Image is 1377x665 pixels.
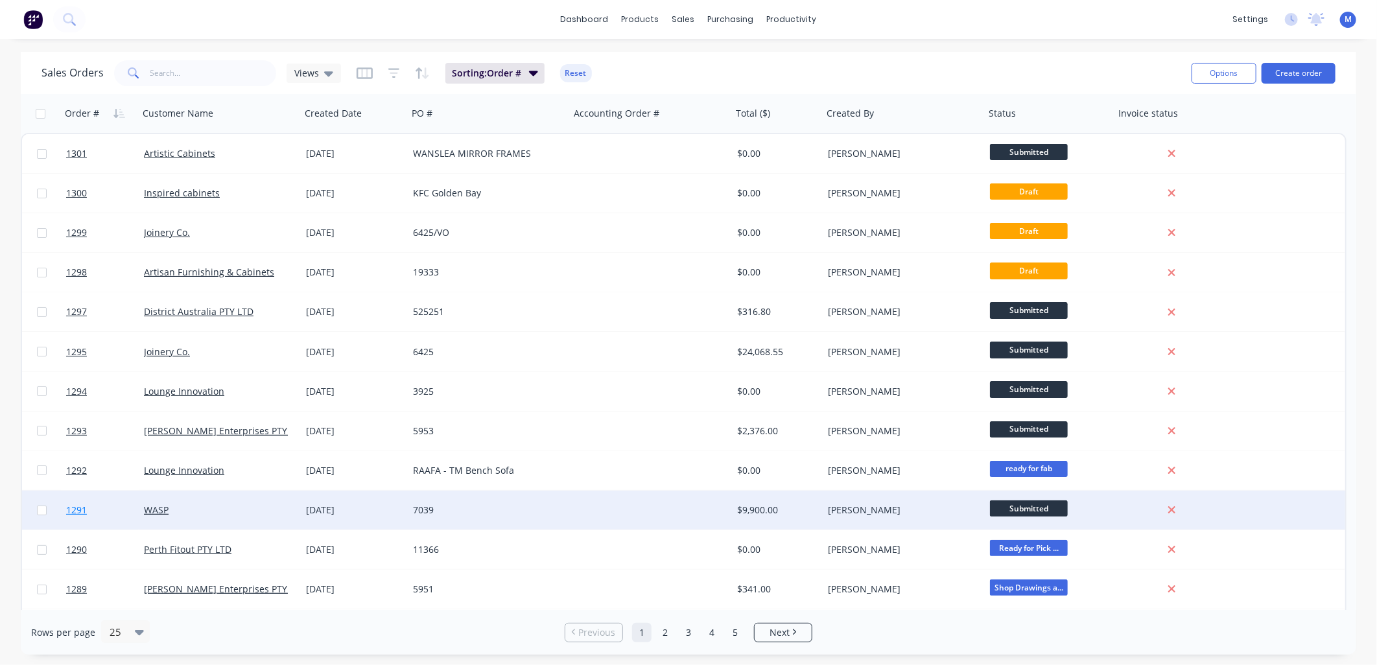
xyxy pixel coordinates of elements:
[737,425,814,437] div: $2,376.00
[737,266,814,279] div: $0.00
[150,60,277,86] input: Search...
[66,292,144,331] a: 1297
[413,464,557,477] div: RAAFA - TM Bench Sofa
[828,226,972,239] div: [PERSON_NAME]
[413,504,557,517] div: 7039
[413,147,557,160] div: WANSLEA MIRROR FRAMES
[66,491,144,530] a: 1291
[452,67,521,80] span: Sorting: Order #
[413,345,557,358] div: 6425
[737,226,814,239] div: $0.00
[989,107,1016,120] div: Status
[306,385,403,398] div: [DATE]
[66,412,144,450] a: 1293
[737,147,814,160] div: $0.00
[565,626,622,639] a: Previous page
[65,107,99,120] div: Order #
[66,530,144,569] a: 1290
[413,305,557,318] div: 525251
[144,187,220,199] a: Inspired cabinets
[990,421,1068,437] span: Submitted
[413,583,557,596] div: 5951
[144,147,215,159] a: Artistic Cabinets
[144,305,253,318] a: District Australia PTY LTD
[306,504,403,517] div: [DATE]
[66,372,144,411] a: 1294
[144,385,224,397] a: Lounge Innovation
[701,10,760,29] div: purchasing
[305,107,362,120] div: Created Date
[306,305,403,318] div: [DATE]
[828,305,972,318] div: [PERSON_NAME]
[144,266,274,278] a: Artisan Furnishing & Cabinets
[615,10,666,29] div: products
[66,253,144,292] a: 1298
[413,187,557,200] div: KFC Golden Bay
[1192,63,1256,84] button: Options
[306,464,403,477] div: [DATE]
[828,425,972,437] div: [PERSON_NAME]
[66,570,144,609] a: 1289
[990,342,1068,358] span: Submitted
[66,504,87,517] span: 1291
[66,425,87,437] span: 1293
[66,345,87,358] span: 1295
[725,623,745,642] a: Page 5
[828,187,972,200] div: [PERSON_NAME]
[828,385,972,398] div: [PERSON_NAME]
[737,187,814,200] div: $0.00
[990,500,1068,517] span: Submitted
[66,451,144,490] a: 1292
[679,623,698,642] a: Page 3
[144,345,190,358] a: Joinery Co.
[144,464,224,476] a: Lounge Innovation
[736,107,770,120] div: Total ($)
[666,10,701,29] div: sales
[828,543,972,556] div: [PERSON_NAME]
[828,345,972,358] div: [PERSON_NAME]
[66,305,87,318] span: 1297
[737,504,814,517] div: $9,900.00
[990,579,1068,596] span: Shop Drawings a...
[737,305,814,318] div: $316.80
[554,10,615,29] a: dashboard
[66,174,144,213] a: 1300
[445,63,545,84] button: Sorting:Order #
[31,626,95,639] span: Rows per page
[144,425,306,437] a: [PERSON_NAME] Enterprises PTY LTD
[66,583,87,596] span: 1289
[1262,63,1336,84] button: Create order
[306,266,403,279] div: [DATE]
[66,147,87,160] span: 1301
[66,213,144,252] a: 1299
[990,381,1068,397] span: Submitted
[737,464,814,477] div: $0.00
[66,543,87,556] span: 1290
[66,134,144,173] a: 1301
[632,623,652,642] a: Page 1 is your current page
[560,64,592,82] button: Reset
[827,107,874,120] div: Created By
[143,107,213,120] div: Customer Name
[41,67,104,79] h1: Sales Orders
[306,543,403,556] div: [DATE]
[1345,14,1352,25] span: M
[413,226,557,239] div: 6425/VO
[737,385,814,398] div: $0.00
[1226,10,1275,29] div: settings
[413,385,557,398] div: 3925
[1118,107,1178,120] div: Invoice status
[144,504,169,516] a: WASP
[66,226,87,239] span: 1299
[828,583,972,596] div: [PERSON_NAME]
[737,543,814,556] div: $0.00
[990,262,1068,279] span: Draft
[990,144,1068,160] span: Submitted
[574,107,659,120] div: Accounting Order #
[306,187,403,200] div: [DATE]
[828,147,972,160] div: [PERSON_NAME]
[144,226,190,239] a: Joinery Co.
[66,332,144,371] a: 1295
[66,385,87,398] span: 1294
[655,623,675,642] a: Page 2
